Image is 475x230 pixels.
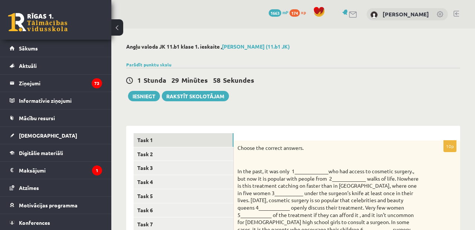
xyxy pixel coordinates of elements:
[134,133,233,147] a: Task 1
[19,45,38,52] span: Sākums
[19,132,77,139] span: [DEMOGRAPHIC_DATA]
[383,10,429,18] a: [PERSON_NAME]
[19,202,78,208] span: Motivācijas programma
[19,149,63,156] span: Digitālie materiāli
[282,9,288,15] span: mP
[443,140,456,152] p: 10p
[128,91,160,101] button: Iesniegt
[171,76,179,84] span: 29
[126,62,171,68] a: Parādīt punktu skalu
[10,57,102,74] a: Aktuāli
[19,115,55,121] span: Mācību resursi
[19,92,102,109] legend: Informatīvie ziņojumi
[237,144,419,152] p: Choose the correct answers.
[134,147,233,161] a: Task 2
[126,43,460,50] h2: Angļu valoda JK 11.b1 klase 1. ieskaite ,
[134,175,233,189] a: Task 4
[144,76,166,84] span: Stunda
[19,75,102,92] legend: Ziņojumi
[301,9,306,15] span: xp
[8,13,68,32] a: Rīgas 1. Tālmācības vidusskola
[134,203,233,217] a: Task 6
[162,91,229,101] a: Rakstīt skolotājam
[370,11,378,19] img: Rēzija Lota Jansone
[137,76,141,84] span: 1
[10,40,102,57] a: Sākums
[19,162,102,179] legend: Maksājumi
[269,9,281,17] span: 1663
[222,43,290,50] a: [PERSON_NAME] (11.b1 JK)
[289,9,300,17] span: 174
[213,76,220,84] span: 58
[19,219,50,226] span: Konferences
[223,76,254,84] span: Sekundes
[10,144,102,161] a: Digitālie materiāli
[10,162,102,179] a: Maksājumi1
[19,62,37,69] span: Aktuāli
[10,179,102,196] a: Atzīmes
[10,109,102,126] a: Mācību resursi
[10,127,102,144] a: [DEMOGRAPHIC_DATA]
[181,76,208,84] span: Minūtes
[10,197,102,214] a: Motivācijas programma
[10,75,102,92] a: Ziņojumi73
[92,165,102,175] i: 1
[19,184,39,191] span: Atzīmes
[269,9,288,15] a: 1663 mP
[92,78,102,88] i: 73
[134,161,233,175] a: Task 3
[134,189,233,203] a: Task 5
[10,92,102,109] a: Informatīvie ziņojumi
[289,9,309,15] a: 174 xp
